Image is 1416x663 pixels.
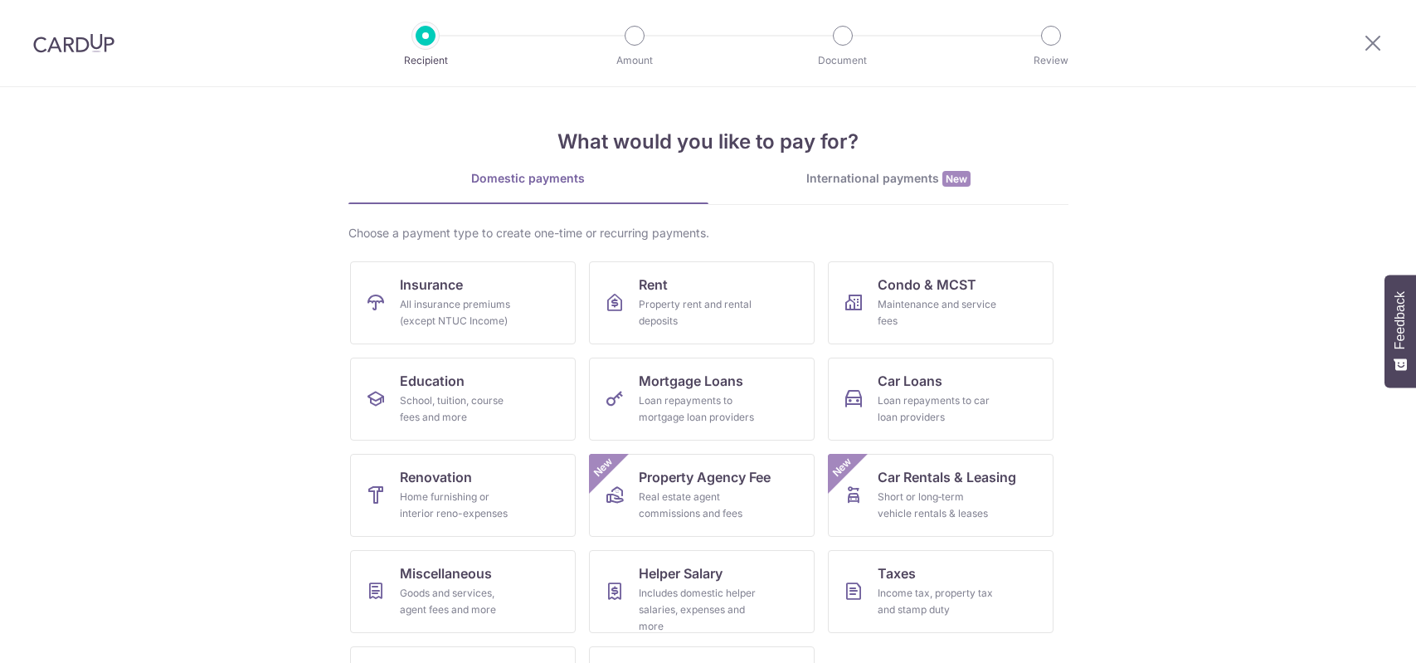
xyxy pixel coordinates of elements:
[639,563,723,583] span: Helper Salary
[878,296,997,329] div: Maintenance and service fees
[1393,291,1408,349] span: Feedback
[828,454,1053,537] a: Car Rentals & LeasingShort or long‑term vehicle rentals & leasesNew
[639,585,758,635] div: Includes domestic helper salaries, expenses and more
[1384,275,1416,388] button: Feedback - Show survey
[878,371,942,391] span: Car Loans
[990,52,1112,69] p: Review
[828,358,1053,441] a: Car LoansLoan repayments to car loan providers
[828,261,1053,344] a: Condo & MCSTMaintenance and service fees
[400,392,519,426] div: School, tuition, course fees and more
[350,454,576,537] a: RenovationHome furnishing or interior reno-expenses
[589,261,815,344] a: RentProperty rent and rental deposits
[400,467,472,487] span: Renovation
[350,358,576,441] a: EducationSchool, tuition, course fees and more
[350,261,576,344] a: InsuranceAll insurance premiums (except NTUC Income)
[878,275,976,295] span: Condo & MCST
[639,296,758,329] div: Property rent and rental deposits
[639,371,743,391] span: Mortgage Loans
[589,454,815,537] a: Property Agency FeeReal estate agent commissions and feesNew
[33,33,114,53] img: CardUp
[348,170,708,187] div: Domestic payments
[708,170,1068,188] div: International payments
[348,127,1068,157] h4: What would you like to pay for?
[400,563,492,583] span: Miscellaneous
[878,467,1016,487] span: Car Rentals & Leasing
[400,296,519,329] div: All insurance premiums (except NTUC Income)
[639,489,758,522] div: Real estate agent commissions and fees
[828,550,1053,633] a: TaxesIncome tax, property tax and stamp duty
[589,550,815,633] a: Helper SalaryIncludes domestic helper salaries, expenses and more
[942,171,971,187] span: New
[781,52,904,69] p: Document
[639,467,771,487] span: Property Agency Fee
[878,563,916,583] span: Taxes
[639,275,668,295] span: Rent
[589,454,616,481] span: New
[350,550,576,633] a: MiscellaneousGoods and services, agent fees and more
[878,585,997,618] div: Income tax, property tax and stamp duty
[878,392,997,426] div: Loan repayments to car loan providers
[828,454,855,481] span: New
[400,371,465,391] span: Education
[400,585,519,618] div: Goods and services, agent fees and more
[400,275,463,295] span: Insurance
[364,52,487,69] p: Recipient
[400,489,519,522] div: Home furnishing or interior reno-expenses
[639,392,758,426] div: Loan repayments to mortgage loan providers
[878,489,997,522] div: Short or long‑term vehicle rentals & leases
[589,358,815,441] a: Mortgage LoansLoan repayments to mortgage loan providers
[348,225,1068,241] div: Choose a payment type to create one-time or recurring payments.
[573,52,696,69] p: Amount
